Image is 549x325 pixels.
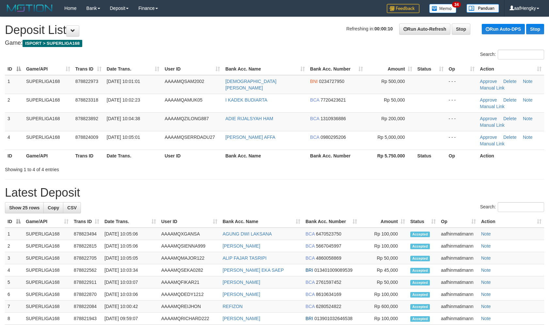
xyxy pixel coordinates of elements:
th: Bank Acc. Number: activate to sort column ascending [303,216,360,228]
th: Game/API [24,150,73,162]
span: 34 [452,2,461,8]
a: Run Auto-Refresh [399,24,450,35]
td: AAAAMQREIJHON [159,301,220,313]
a: AGUNG DWI LAKSANA [223,231,272,236]
a: Note [481,316,491,321]
a: [PERSON_NAME] [223,280,260,285]
th: Amount: activate to sort column ascending [366,63,415,75]
td: - - - [446,112,478,131]
td: SUPERLIGA168 [23,228,71,240]
th: Rp 5.750.000 [366,150,415,162]
a: [PERSON_NAME] AFFA [225,135,275,140]
span: CSV [67,205,77,210]
span: [DATE] 10:04:38 [107,116,140,121]
span: Copy 0980295206 to clipboard [321,135,346,140]
th: Bank Acc. Name [223,150,307,162]
img: panduan.png [466,4,499,13]
td: aafhinmatimann [438,276,478,288]
a: Note [481,268,491,273]
span: Refreshing in: [346,26,393,31]
th: Status: activate to sort column ascending [415,63,446,75]
span: 878824009 [75,135,98,140]
a: Note [481,255,491,261]
span: Copy 1310936886 to clipboard [321,116,346,121]
span: Accepted [410,244,430,249]
span: AAAAMQZILONG887 [165,116,209,121]
th: Date Trans.: activate to sort column ascending [104,63,162,75]
td: Rp 45,000 [360,264,408,276]
td: AAAAMQXGANSA [159,228,220,240]
td: aafhinmatimann [438,288,478,301]
span: BNI [310,79,318,84]
a: [PERSON_NAME] [223,243,260,249]
a: ADIE RIJALSYAH HAM [225,116,273,121]
th: Bank Acc. Number [307,150,366,162]
span: Rp 5,000,000 [377,135,405,140]
th: Status: activate to sort column ascending [408,216,438,228]
span: AAAAMQSAM2002 [165,79,204,84]
td: SUPERLIGA168 [23,301,71,313]
td: 3 [5,112,24,131]
td: 878822815 [71,240,102,252]
td: Rp 100,000 [360,228,408,240]
td: [DATE] 10:03:07 [102,276,159,288]
span: BCA [306,243,315,249]
span: Copy 0234727950 to clipboard [319,79,344,84]
th: Bank Acc. Name: activate to sort column ascending [220,216,303,228]
a: Note [481,231,491,236]
a: Run Auto-DPS [482,24,525,34]
div: Showing 1 to 4 of 4 entries [5,164,224,173]
td: aafhinmatimann [438,264,478,276]
td: SUPERLIGA168 [24,94,73,112]
th: Status [415,150,446,162]
span: BCA [306,280,315,285]
a: Manual Link [480,141,505,146]
span: [DATE] 10:05:01 [107,135,140,140]
td: SUPERLIGA168 [23,276,71,288]
td: Rp 100,000 [360,313,408,325]
td: aafhinmatimann [438,228,478,240]
input: Search: [498,50,544,59]
td: SUPERLIGA168 [23,264,71,276]
span: Copy 013901032646538 to clipboard [314,316,353,321]
td: [DATE] 10:00:42 [102,301,159,313]
th: User ID: activate to sort column ascending [159,216,220,228]
td: [DATE] 10:05:05 [102,252,159,264]
td: aafhinmatimann [438,313,478,325]
span: Copy [48,205,59,210]
span: BCA [310,97,319,103]
span: Copy 4860058869 to clipboard [316,255,341,261]
a: Approve [480,135,497,140]
td: - - - [446,75,478,94]
td: 2 [5,240,23,252]
td: Rp 50,000 [360,252,408,264]
span: BCA [306,304,315,309]
span: BRI [306,316,313,321]
span: Accepted [410,268,430,273]
span: BRI [306,268,313,273]
a: [PERSON_NAME] EKA SAEP [223,268,284,273]
th: Game/API: activate to sort column ascending [23,216,71,228]
td: AAAAMQSIENNA999 [159,240,220,252]
span: AAAAMQSERRDADU27 [165,135,215,140]
a: REFIZON [223,304,243,309]
span: Copy 7720423621 to clipboard [321,97,346,103]
a: ALIP FAJAR TASRIPI [223,255,267,261]
td: Rp 600,000 [360,301,408,313]
td: 7 [5,301,23,313]
td: SUPERLIGA168 [24,131,73,150]
td: [DATE] 09:59:07 [102,313,159,325]
td: aafhinmatimann [438,240,478,252]
a: Copy [43,202,63,213]
a: Delete [503,116,516,121]
td: 4 [5,264,23,276]
th: User ID [162,150,223,162]
td: SUPERLIGA168 [23,313,71,325]
td: - - - [446,94,478,112]
span: ISPORT > SUPERLIGA168 [23,40,82,47]
a: Note [523,116,533,121]
td: AAAAMQFIKAR21 [159,276,220,288]
td: 1 [5,228,23,240]
a: Note [523,135,533,140]
span: AAAAMQAMUK05 [165,97,202,103]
